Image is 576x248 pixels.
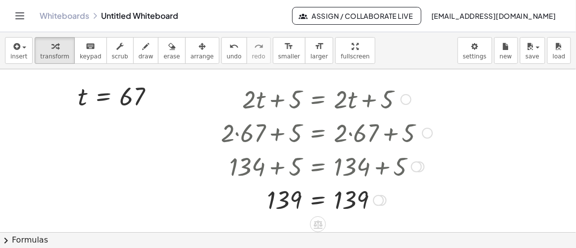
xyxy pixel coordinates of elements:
[494,37,518,64] button: new
[463,53,487,60] span: settings
[458,37,492,64] button: settings
[520,37,545,64] button: save
[423,7,564,25] button: [EMAIL_ADDRESS][DOMAIN_NAME]
[547,37,571,64] button: load
[311,53,328,60] span: larger
[292,7,421,25] button: Assign / Collaborate Live
[525,53,539,60] span: save
[254,41,263,52] i: redo
[310,216,326,232] div: Apply the same math to both sides of the equation
[341,53,369,60] span: fullscreen
[553,53,566,60] span: load
[278,53,300,60] span: smaller
[305,37,333,64] button: format_sizelarger
[40,11,89,21] a: Whiteboards
[12,8,28,24] button: Toggle navigation
[185,37,219,64] button: arrange
[74,37,107,64] button: keyboardkeypad
[284,41,294,52] i: format_size
[247,37,271,64] button: redoredo
[273,37,306,64] button: format_sizesmaller
[229,41,239,52] i: undo
[500,53,512,60] span: new
[191,53,214,60] span: arrange
[335,37,375,64] button: fullscreen
[139,53,154,60] span: draw
[163,53,180,60] span: erase
[35,37,75,64] button: transform
[314,41,324,52] i: format_size
[10,53,27,60] span: insert
[106,37,134,64] button: scrub
[227,53,242,60] span: undo
[158,37,185,64] button: erase
[80,53,102,60] span: keypad
[301,11,413,20] span: Assign / Collaborate Live
[252,53,265,60] span: redo
[133,37,159,64] button: draw
[40,53,69,60] span: transform
[221,37,247,64] button: undoundo
[431,11,556,20] span: [EMAIL_ADDRESS][DOMAIN_NAME]
[5,37,33,64] button: insert
[112,53,128,60] span: scrub
[86,41,95,52] i: keyboard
